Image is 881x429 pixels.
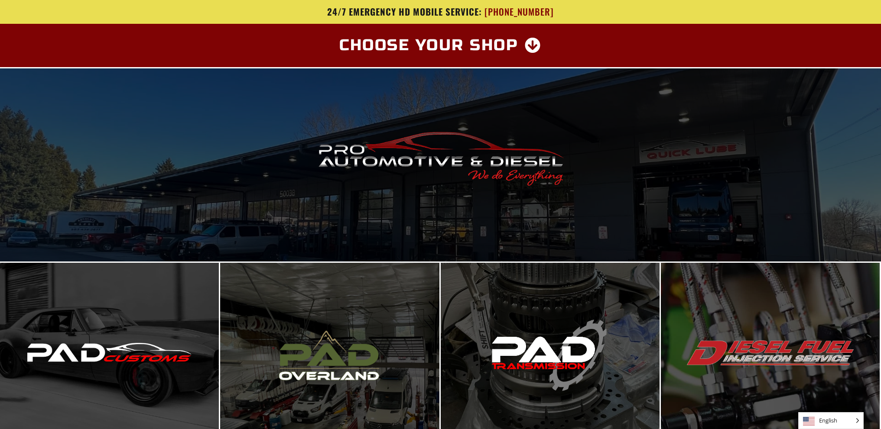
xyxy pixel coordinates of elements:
a: Choose Your Shop [329,32,552,58]
aside: Language selected: English [798,412,864,429]
span: English [799,413,863,429]
span: Choose Your Shop [339,38,518,53]
a: 24/7 Emergency HD Mobile Service: [PHONE_NUMBER] [187,6,694,17]
span: [PHONE_NUMBER] [484,6,554,17]
span: 24/7 Emergency HD Mobile Service: [327,5,482,18]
